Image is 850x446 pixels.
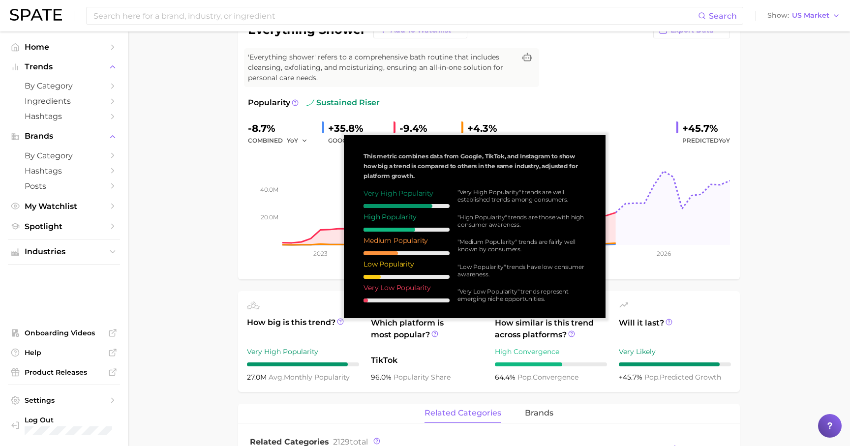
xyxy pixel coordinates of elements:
abbr: average [269,373,284,382]
span: This metric combines data from Google, TikTok, and Instagram to show how big a trend is compared ... [364,152,577,179]
div: Medium Popularity [364,236,450,245]
div: Low Popularity [364,259,450,269]
span: related categories [425,409,501,417]
button: Industries [8,244,120,259]
a: Product Releases [8,365,120,380]
div: "Low Popularity" trends have low consumer awareness. [457,263,586,278]
button: YoY [509,135,530,147]
span: Hashtags [25,112,103,121]
a: by Category [8,78,120,93]
a: Hashtags [8,163,120,178]
span: Which platform is most popular? [371,317,483,350]
span: convergence [517,373,578,382]
span: How big is this trend? [247,317,359,341]
div: 4 / 10 [364,251,450,255]
div: Very Likely [619,346,731,357]
div: -9.4% [399,120,454,136]
div: 8 / 10 [364,204,450,208]
a: Home [8,39,120,55]
span: Will it last? [619,317,731,341]
div: TIKTOK [399,135,454,147]
span: How similar is this trend across platforms? [495,317,607,341]
span: TikTok [371,355,483,366]
span: Product Releases [25,368,103,377]
div: High Convergence [495,346,607,357]
span: Hashtags [25,166,103,176]
span: popularity share [394,373,451,382]
div: Very High Popularity [364,188,450,198]
img: SPATE [10,9,62,21]
div: INSTAGRAM [467,135,536,147]
div: +35.8% [328,120,386,136]
h1: everything shower [248,24,365,36]
span: US Market [792,13,829,18]
a: Onboarding Videos [8,326,120,340]
span: brands [525,409,553,417]
div: 6 / 10 [495,362,607,366]
div: High Popularity [364,212,450,222]
span: Help [25,348,103,357]
div: "Very Low Popularity" trends represent emerging niche opportunities. [457,288,586,302]
span: Predicted [682,135,730,147]
span: Settings [25,396,103,405]
span: monthly popularity [269,373,350,382]
a: Help [8,345,120,360]
span: by Category [25,81,103,90]
a: Posts [8,178,120,194]
span: Search [709,11,737,21]
span: Industries [25,247,103,256]
input: Search here for a brand, industry, or ingredient [92,7,698,24]
div: "Medium Popularity" trends are fairly well known by consumers. [457,238,586,253]
span: Show [767,13,789,18]
a: My Watchlist [8,199,120,214]
div: 6 / 10 [364,228,450,232]
a: by Category [8,148,120,163]
button: Brands [8,129,120,144]
div: combined [248,135,314,147]
img: sustained riser [306,99,314,107]
span: My Watchlist [25,202,103,211]
span: YoY [287,136,298,145]
div: 0 / 10 [364,298,450,302]
span: 64.4% [495,373,517,382]
span: Home [25,42,103,52]
div: Very Low Popularity [364,283,450,293]
a: Hashtags [8,109,120,124]
div: 2 / 10 [364,275,450,279]
tspan: 2026 [657,250,671,257]
a: Settings [8,393,120,408]
span: sustained riser [306,97,380,109]
span: Popularity [248,97,290,109]
div: 9 / 10 [619,362,731,366]
button: ShowUS Market [765,9,843,22]
abbr: popularity index [517,373,533,382]
abbr: popularity index [644,373,660,382]
span: Onboarding Videos [25,328,103,337]
span: Log Out [25,416,152,424]
span: Ingredients [25,96,103,106]
span: 96.0% [371,373,394,382]
span: Spotlight [25,222,103,231]
span: +45.7% [619,373,644,382]
span: 27.0m [247,373,269,382]
span: Posts [25,181,103,191]
div: Very High Popularity [247,346,359,357]
span: predicted growth [644,373,721,382]
div: 9 / 10 [247,362,359,366]
a: Spotlight [8,219,120,234]
div: "Very High Popularity" trends are well established trends among consumers. [457,188,586,203]
tspan: 2023 [313,250,328,257]
button: Trends [8,59,120,74]
span: 'Everything shower' refers to a comprehensive bath routine that includes cleansing, exfoliating, ... [248,52,516,83]
div: +4.3% [467,120,536,136]
span: Trends [25,62,103,71]
button: YoY [426,135,447,147]
span: YoY [719,137,730,144]
div: +45.7% [682,120,730,136]
span: Brands [25,132,103,141]
div: -8.7% [248,120,314,136]
button: YoY [287,135,308,147]
button: YoY [358,135,379,147]
div: "High Popularity" trends are those with high consumer awareness. [457,213,586,228]
div: GOOGLE [328,135,386,147]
